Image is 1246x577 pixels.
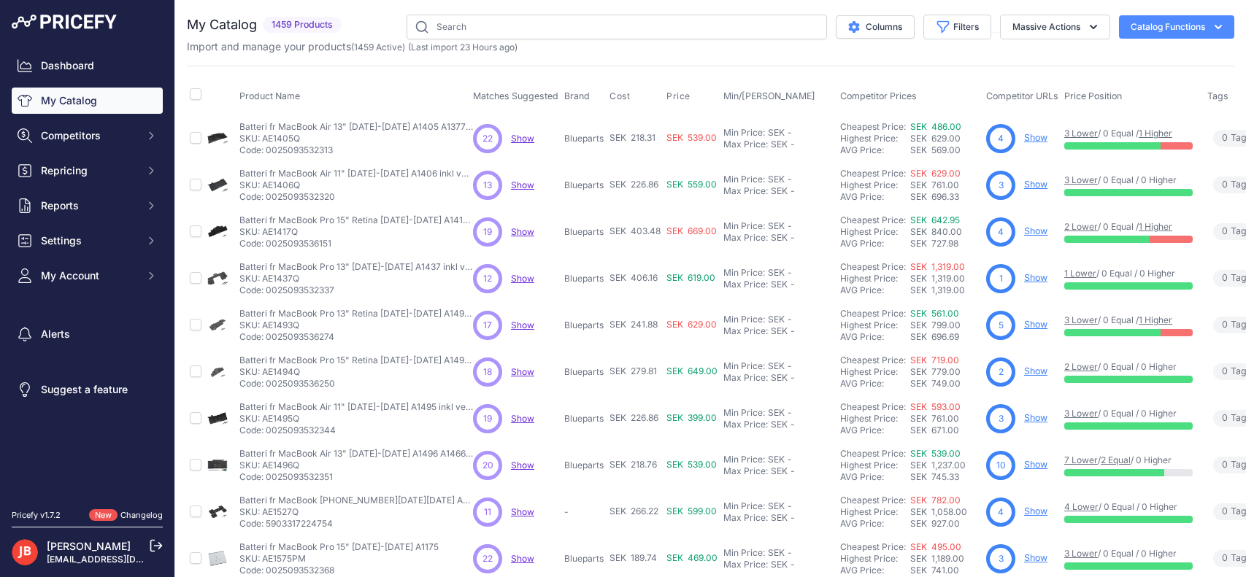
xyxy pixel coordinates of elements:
a: Show [511,460,534,470]
div: AVG Price: [840,238,910,249]
div: SEK [768,407,785,419]
a: Show [1024,272,1047,283]
span: Show [511,226,534,237]
div: AVG Price: [840,331,910,343]
button: My Account [12,263,163,289]
p: Batteri fr MacBook Air 13" [DATE]-[DATE] A1496 A1466 inkl verktyg [239,448,473,460]
div: Highest Price: [840,179,910,191]
span: SEK 539.00 [666,132,717,143]
div: Highest Price: [840,413,910,425]
div: SEK 1,319.00 [910,284,980,296]
span: 0 [1222,131,1228,145]
span: 10 [996,459,1006,472]
p: Code: 0025093532351 [239,471,473,483]
a: SEK 1,319.00 [910,261,965,272]
span: SEK 761.00 [910,413,959,424]
div: - [788,372,795,384]
div: Max Price: [723,279,768,290]
span: 1 [999,272,1003,285]
a: [EMAIL_ADDRESS][DOMAIN_NAME] [47,554,199,565]
div: - [788,232,795,244]
span: 11 [484,506,491,519]
div: Min Price: [723,127,765,139]
div: SEK [768,454,785,465]
nav: Sidebar [12,53,163,492]
div: Min Price: [723,220,765,232]
span: SEK 539.00 [666,459,717,470]
span: SEK 241.88 [609,319,658,330]
div: AVG Price: [840,518,910,530]
div: Max Price: [723,465,768,477]
span: 22 [482,132,493,145]
p: Batteri fr MacBook Air 13" [DATE]-[DATE] A1405 A1377 inkl verktyg [239,121,473,133]
span: SEK 1,058.00 [910,506,967,517]
p: Code: 0025093536250 [239,378,473,390]
p: SKU: AE1496Q [239,460,473,471]
span: SEK 799.00 [910,320,961,330]
button: Filters [923,15,991,39]
span: 4 [998,132,1004,145]
span: SEK 1,319.00 [910,273,965,284]
span: 0 [1222,271,1228,285]
div: SEK [771,465,788,477]
a: SEK 486.00 [910,121,961,132]
a: SEK 593.00 [910,401,961,412]
span: 20 [482,459,493,472]
span: Show [511,133,534,144]
p: Blueparts [564,226,604,238]
span: 0 [1222,365,1228,379]
div: Min Price: [723,547,765,559]
span: SEK 218.76 [609,459,657,470]
span: Repricing [41,163,136,178]
span: 0 [1222,458,1228,472]
a: Show [1024,506,1047,516]
span: Show [511,553,534,564]
span: SEK 1,237.00 [910,460,966,470]
div: - [788,325,795,337]
p: SKU: AE1437Q [239,273,473,284]
button: Repricing [12,158,163,184]
span: Brand [564,90,590,101]
div: SEK [768,360,785,372]
a: Cheapest Price: [840,401,906,412]
span: SEK 779.00 [910,366,961,377]
a: Changelog [120,510,163,520]
input: Search [407,15,827,39]
p: / 0 Equal / 0 Higher [1064,501,1193,513]
a: 3 Lower [1064,128,1098,139]
p: SKU: AE1417Q [239,226,473,238]
p: SKU: AE1405Q [239,133,473,144]
span: 2 [999,365,1004,379]
div: SEK [771,279,788,290]
span: Price [666,90,691,102]
p: Code: 0025093532337 [239,284,473,296]
div: Max Price: [723,372,768,384]
span: SEK 761.00 [910,179,959,190]
p: Batteri fr MacBook Air 11" [DATE]-[DATE] A1406 inkl verktyg [239,168,473,179]
span: SEK 403.48 [609,225,661,236]
span: Show [511,366,534,377]
button: Cost [609,90,633,102]
div: SEK [771,185,788,197]
div: Highest Price: [840,273,910,284]
p: SKU: AE1495Q [239,413,473,425]
div: SEK [768,314,785,325]
div: - [785,267,792,279]
a: Show [511,506,534,517]
div: Highest Price: [840,366,910,378]
p: Code: 0025093532344 [239,425,473,436]
a: 1 Higher [1139,221,1172,232]
a: 7 Lower [1064,454,1098,465]
a: Show [511,320,534,330]
span: Min/[PERSON_NAME] [723,90,815,101]
div: Max Price: [723,512,768,524]
p: - [564,506,604,518]
button: Catalog Functions [1119,15,1234,39]
div: AVG Price: [840,425,910,436]
button: Columns [836,15,915,39]
a: Cheapest Price: [840,168,906,179]
span: 18 [483,365,492,379]
div: SEK [771,139,788,150]
p: Code: 0025093536274 [239,331,473,343]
